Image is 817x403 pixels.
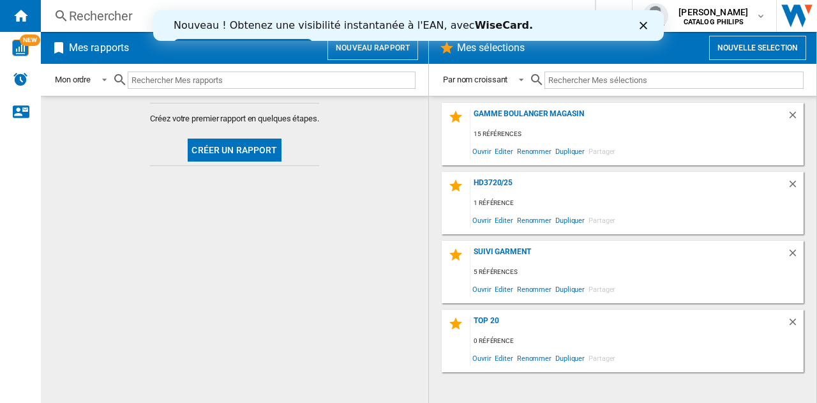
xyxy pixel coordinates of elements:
[470,126,804,142] div: 15 références
[327,36,418,60] button: Nouveau rapport
[13,72,28,87] img: alerts-logo.svg
[470,109,787,126] div: Gamme Boulanger Magasin
[454,36,527,60] h2: Mes sélections
[470,247,787,264] div: SUIVI GARMENT
[470,333,804,349] div: 0 référence
[150,113,319,125] span: Créez votre premier rapport en quelques étapes.
[470,349,493,367] span: Ouvrir
[587,349,617,367] span: Partager
[486,11,499,19] div: Fermer
[153,10,664,41] iframe: Intercom live chat bannière
[12,40,29,56] img: wise-card.svg
[553,211,587,229] span: Dupliquer
[493,211,514,229] span: Editer
[787,247,804,264] div: Supprimer
[544,72,804,89] input: Rechercher Mes sélections
[587,142,617,160] span: Partager
[709,36,806,60] button: Nouvelle selection
[470,280,493,298] span: Ouvrir
[443,75,507,84] div: Par nom croissant
[493,349,514,367] span: Editer
[787,178,804,195] div: Supprimer
[553,349,587,367] span: Dupliquer
[20,29,160,44] a: Essayez dès maintenant !
[470,316,787,333] div: TOP 20
[684,18,744,26] b: CATALOG PHILIPS
[20,34,40,46] span: NEW
[493,142,514,160] span: Editer
[470,195,804,211] div: 1 référence
[69,7,562,25] div: Rechercher
[55,75,91,84] div: Mon ordre
[587,211,617,229] span: Partager
[493,280,514,298] span: Editer
[470,211,493,229] span: Ouvrir
[470,142,493,160] span: Ouvrir
[787,109,804,126] div: Supprimer
[128,72,416,89] input: Rechercher Mes rapports
[515,142,553,160] span: Renommer
[787,316,804,333] div: Supprimer
[678,6,748,19] span: [PERSON_NAME]
[66,36,131,60] h2: Mes rapports
[470,264,804,280] div: 5 références
[188,139,281,162] button: Créer un rapport
[553,280,587,298] span: Dupliquer
[587,280,617,298] span: Partager
[515,211,553,229] span: Renommer
[553,142,587,160] span: Dupliquer
[515,280,553,298] span: Renommer
[515,349,553,367] span: Renommer
[643,3,668,29] img: profile.jpg
[470,178,787,195] div: HD3720/25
